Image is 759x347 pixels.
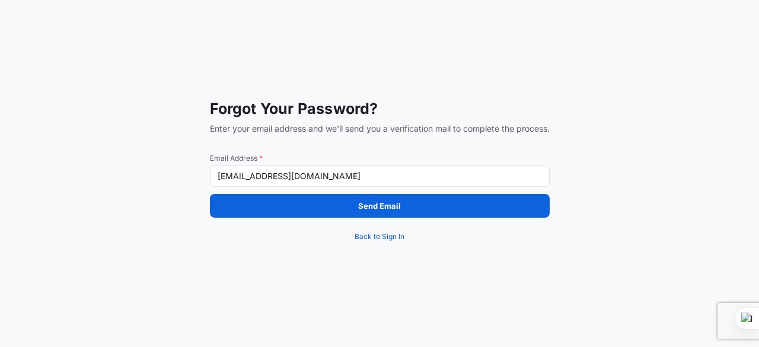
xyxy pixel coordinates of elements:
span: Forgot Your Password? [210,99,550,118]
span: Back to Sign In [355,231,404,243]
button: Send Email [210,194,550,218]
span: Email Address [210,154,550,163]
span: Enter your email address and we'll send you a verification mail to complete the process. [210,123,550,135]
a: Back to Sign In [210,225,550,249]
input: example@gmail.com [210,165,550,187]
p: Send Email [358,200,401,212]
